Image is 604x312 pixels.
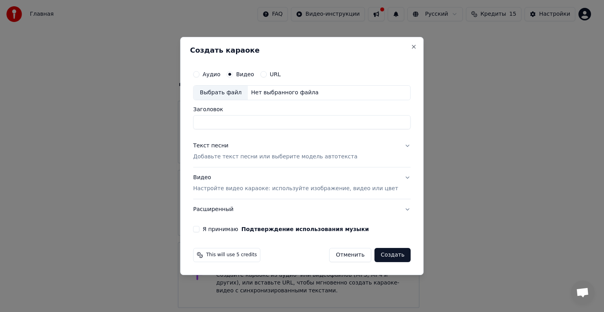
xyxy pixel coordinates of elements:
[193,167,411,199] button: ВидеоНастройте видео караоке: используйте изображение, видео или цвет
[329,248,371,262] button: Отменить
[193,199,411,220] button: Расширенный
[193,174,398,193] div: Видео
[374,248,411,262] button: Создать
[190,47,414,54] h2: Создать караоке
[193,185,398,193] p: Настройте видео караоке: используйте изображение, видео или цвет
[193,106,411,112] label: Заголовок
[193,142,228,150] div: Текст песни
[270,72,281,77] label: URL
[248,89,322,97] div: Нет выбранного файла
[193,153,357,161] p: Добавьте текст песни или выберите модель автотекста
[203,72,220,77] label: Аудио
[206,252,257,258] span: This will use 5 credits
[203,226,369,232] label: Я принимаю
[241,226,369,232] button: Я принимаю
[193,136,411,167] button: Текст песниДобавьте текст песни или выберите модель автотекста
[236,72,254,77] label: Видео
[193,86,248,100] div: Выбрать файл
